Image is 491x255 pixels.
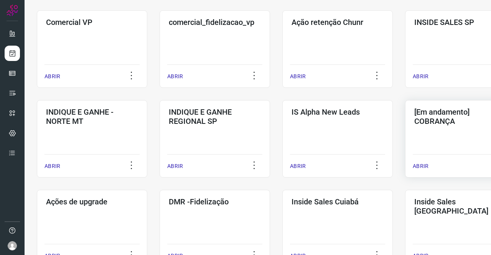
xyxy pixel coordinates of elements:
p: ABRIR [167,162,183,170]
img: avatar-user-boy.jpg [8,241,17,250]
p: ABRIR [290,162,306,170]
h3: DMR -Fidelização [169,197,261,206]
h3: Comercial VP [46,18,138,27]
p: ABRIR [44,72,60,81]
h3: IS Alpha New Leads [292,107,384,117]
h3: INDIQUE E GANHE - NORTE MT [46,107,138,126]
p: ABRIR [413,72,428,81]
p: ABRIR [413,162,428,170]
p: ABRIR [167,72,183,81]
p: ABRIR [44,162,60,170]
p: ABRIR [290,72,306,81]
img: Logo [7,5,18,16]
h3: Ação retenção Chunr [292,18,384,27]
h3: comercial_fidelizacao_vp [169,18,261,27]
h3: INDIQUE E GANHE REGIONAL SP [169,107,261,126]
h3: Inside Sales Cuiabá [292,197,384,206]
h3: Ações de upgrade [46,197,138,206]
